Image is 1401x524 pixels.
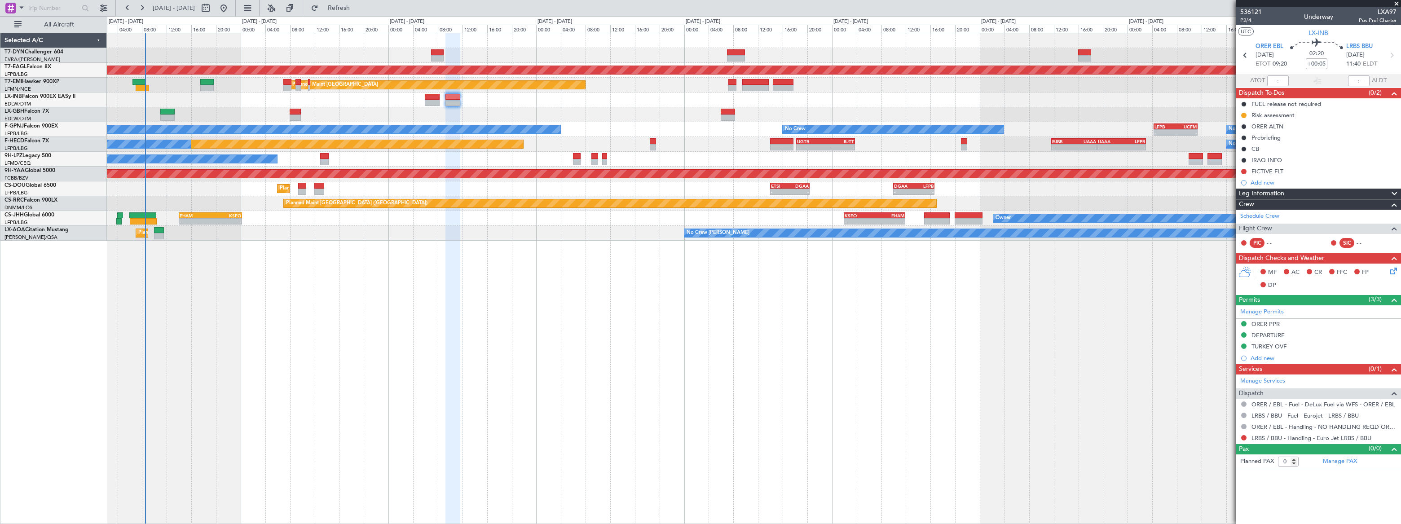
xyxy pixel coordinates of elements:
[1308,28,1328,38] span: LX-INB
[390,18,424,26] div: [DATE] - [DATE]
[1239,199,1254,210] span: Crew
[109,18,143,26] div: [DATE] - [DATE]
[1256,42,1283,51] span: ORER EBL
[307,1,361,15] button: Refresh
[1369,364,1382,374] span: (0/1)
[4,138,24,144] span: F-HECD
[1074,145,1096,150] div: -
[1251,343,1286,350] div: TURKEY OVF
[4,153,22,159] span: 9H-LPZ
[1202,25,1226,33] div: 12:00
[4,183,26,188] span: CS-DOU
[1250,238,1264,248] div: PIC
[1323,457,1357,466] a: Manage PAX
[320,5,358,11] span: Refresh
[1359,7,1397,17] span: LXA97
[4,198,57,203] a: CS-RRCFalcon 900LX
[191,25,216,33] div: 16:00
[1372,76,1387,85] span: ALDT
[4,212,24,218] span: CS-JHH
[210,213,241,218] div: KSFO
[4,123,58,129] a: F-GPNJFalcon 900EX
[825,139,854,144] div: RJTT
[1240,17,1262,24] span: P2/4
[1363,60,1377,69] span: ELDT
[4,138,49,144] a: F-HECDFalcon 7X
[1251,401,1395,408] a: ORER / EBL - Fuel - DeLux Fuel via WFS - ORER / EBL
[1098,139,1122,144] div: UAAA
[807,25,832,33] div: 20:00
[1176,124,1197,129] div: UCFM
[1251,145,1259,153] div: CB
[4,71,28,78] a: LFPB/LBG
[1339,238,1354,248] div: SIC
[845,219,874,224] div: -
[153,4,195,12] span: [DATE] - [DATE]
[438,25,463,33] div: 08:00
[1337,268,1347,277] span: FFC
[1304,12,1333,22] div: Underway
[785,123,806,136] div: No Crew
[894,183,914,189] div: DGAA
[241,25,265,33] div: 00:00
[797,139,825,144] div: UGTB
[167,25,191,33] div: 12:00
[1098,145,1122,150] div: -
[1256,60,1270,69] span: ETOT
[27,1,79,15] input: Trip Number
[292,78,378,92] div: Planned Maint [GEOGRAPHIC_DATA]
[857,25,881,33] div: 04:00
[1291,268,1300,277] span: AC
[930,25,955,33] div: 16:00
[180,219,211,224] div: -
[875,213,904,218] div: EHAM
[1239,444,1249,454] span: Pax
[4,101,31,107] a: EDLW/DTM
[955,25,980,33] div: 20:00
[1226,25,1251,33] div: 16:00
[487,25,512,33] div: 16:00
[142,25,167,33] div: 08:00
[210,219,241,224] div: -
[687,226,749,240] div: No Crew [PERSON_NAME]
[1362,268,1369,277] span: FP
[875,219,904,224] div: -
[1079,25,1103,33] div: 16:00
[1346,60,1361,69] span: 11:40
[4,115,31,122] a: EDLW/DTM
[825,145,854,150] div: -
[1251,412,1359,419] a: LRBS / BBU - Fuel - Eurojet - LRBS / BBU
[315,25,339,33] div: 12:00
[1239,364,1262,374] span: Services
[832,25,857,33] div: 00:00
[1369,88,1382,97] span: (0/2)
[4,189,28,196] a: LFPB/LBG
[23,22,95,28] span: All Aircraft
[1229,123,1249,136] div: No Crew
[4,168,25,173] span: 9H-YAA
[906,25,930,33] div: 12:00
[1240,212,1279,221] a: Schedule Crew
[4,64,26,70] span: T7-EAGL
[512,25,537,33] div: 20:00
[4,160,31,167] a: LFMD/CEQ
[4,123,24,129] span: F-GPNJ
[4,168,55,173] a: 9H-YAAGlobal 5000
[1052,145,1074,150] div: -
[881,25,906,33] div: 08:00
[1346,42,1373,51] span: LRBS BBU
[1251,331,1285,339] div: DEPARTURE
[610,25,635,33] div: 12:00
[996,211,1011,225] div: Owner
[4,49,25,55] span: T7-DYN
[914,189,934,194] div: -
[1268,268,1277,277] span: MF
[845,213,874,218] div: KSFO
[4,79,22,84] span: T7-EMI
[686,18,720,26] div: [DATE] - [DATE]
[4,94,75,99] a: LX-INBFalcon 900EX EASy II
[413,25,438,33] div: 04:00
[1251,111,1295,119] div: Risk assessment
[561,25,586,33] div: 04:00
[1128,25,1152,33] div: 00:00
